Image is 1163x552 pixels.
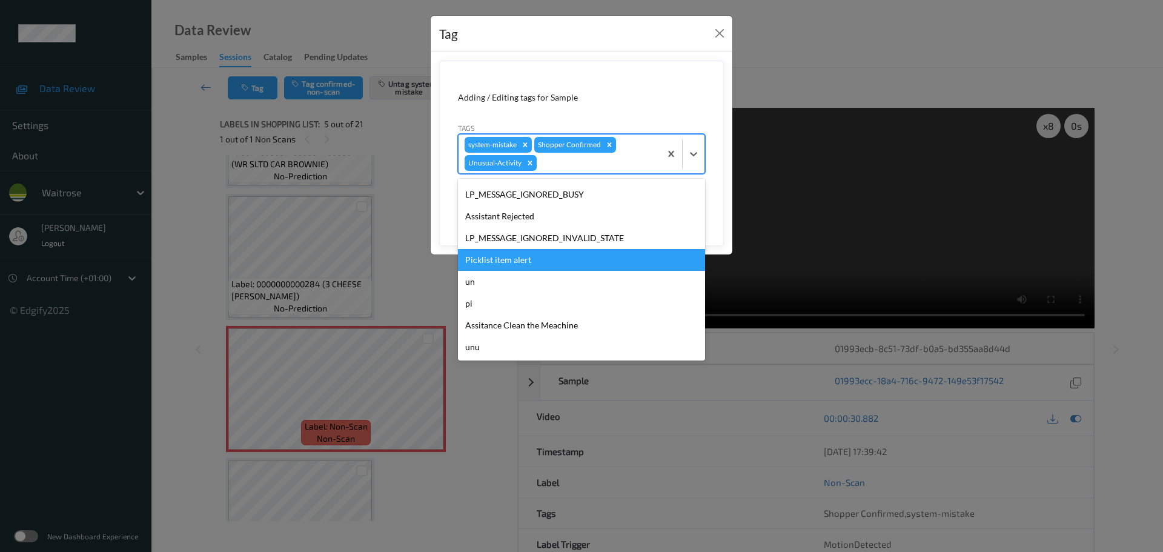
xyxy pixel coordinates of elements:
[519,137,532,153] div: Remove system-mistake
[465,155,523,171] div: Unusual-Activity
[458,227,705,249] div: LP_MESSAGE_IGNORED_INVALID_STATE
[523,155,537,171] div: Remove Unusual-Activity
[458,271,705,293] div: un
[458,91,705,104] div: Adding / Editing tags for Sample
[458,205,705,227] div: Assistant Rejected
[465,137,519,153] div: system-mistake
[711,25,728,42] button: Close
[458,314,705,336] div: Assitance Clean the Meachine
[458,293,705,314] div: pi
[458,184,705,205] div: LP_MESSAGE_IGNORED_BUSY
[458,249,705,271] div: Picklist item alert
[458,122,475,133] label: Tags
[439,24,458,44] div: Tag
[603,137,616,153] div: Remove Shopper Confirmed
[458,336,705,358] div: unu
[534,137,603,153] div: Shopper Confirmed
